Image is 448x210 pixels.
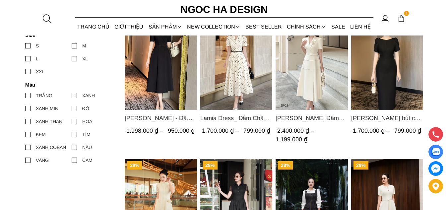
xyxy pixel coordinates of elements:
[431,148,440,156] img: Display image
[243,127,270,134] span: 799.000 ₫
[351,14,423,110] a: Product image - Alice Dress_Đầm bút chì ,tay nụ hồng ,bồng đầu tay màu đen D727
[82,144,92,151] div: NÂU
[125,14,197,110] img: Irene Dress - Đầm Vest Dáng Xòe Kèm Đai D713
[276,14,348,110] img: Louisa Dress_ Đầm Cổ Vest Cài Hoa Tùng May Gân Nổi Kèm Đai Màu Bee D952
[36,118,62,125] div: XANH THAN
[125,113,197,123] span: [PERSON_NAME] - Đầm Vest Dáng Xòe Kèm Đai D713
[200,14,272,110] img: Lamia Dress_ Đầm Chấm Bi Cổ Vest Màu Kem D1003
[200,113,272,123] a: Link to Lamia Dress_ Đầm Chấm Bi Cổ Vest Màu Kem D1003
[125,14,197,110] a: Product image - Irene Dress - Đầm Vest Dáng Xòe Kèm Đai D713
[348,18,373,35] a: LIÊN HỆ
[351,113,423,123] a: Link to Alice Dress_Đầm bút chì ,tay nụ hồng ,bồng đầu tay màu đen D727
[277,127,316,134] span: 2.400.000 ₫
[82,42,86,49] div: M
[82,157,93,164] div: CAM
[276,136,307,142] span: 1.199.000 ₫
[404,11,409,16] span: 0
[394,127,421,134] span: 799.000 ₫
[36,144,66,151] div: XANH COBAN
[82,55,88,62] div: XL
[146,18,184,35] div: SẢN PHẨM
[351,113,423,123] span: [PERSON_NAME] bút chì ,tay nụ hồng ,bồng đầu tay màu đen D727
[36,157,49,164] div: VÀNG
[200,113,272,123] span: Lamia Dress_ Đầm Chấm Bi Cổ Vest Màu Kem D1003
[75,18,112,35] a: TRANG CHỦ
[126,127,165,134] span: 1.998.000 ₫
[36,92,52,99] div: TRẮNG
[36,55,38,62] div: L
[82,118,92,125] div: HOA
[243,18,285,35] a: BEST SELLER
[82,131,91,138] div: TÍM
[125,113,197,123] a: Link to Irene Dress - Đầm Vest Dáng Xòe Kèm Đai D713
[351,14,423,110] img: Alice Dress_Đầm bút chì ,tay nụ hồng ,bồng đầu tay màu đen D727
[36,68,44,75] div: XXL
[200,14,272,110] a: Product image - Lamia Dress_ Đầm Chấm Bi Cổ Vest Màu Kem D1003
[276,14,348,110] a: Product image - Louisa Dress_ Đầm Cổ Vest Cài Hoa Tùng May Gân Nổi Kèm Đai Màu Bee D952
[82,105,89,112] div: ĐỎ
[285,18,329,35] div: Chính sách
[82,92,95,99] div: XANH
[428,161,443,176] a: messenger
[202,127,240,134] span: 1.700.000 ₫
[36,131,46,138] div: KEM
[36,105,58,112] div: XANH MIN
[174,2,274,18] a: Ngoc Ha Design
[398,15,405,22] img: img-CART-ICON-ksit0nf1
[276,113,348,123] span: [PERSON_NAME] Đầm Cổ Vest Cài Hoa Tùng May Gân Nổi Kèm Đai Màu Bee D952
[184,18,243,35] a: NEW COLLECTION
[112,18,146,35] a: GIỚI THIỆU
[36,42,39,49] div: S
[168,127,195,134] span: 950.000 ₫
[276,113,348,123] a: Link to Louisa Dress_ Đầm Cổ Vest Cài Hoa Tùng May Gân Nổi Kèm Đai Màu Bee D952
[352,127,391,134] span: 1.700.000 ₫
[25,82,114,88] h4: Màu
[428,145,443,159] a: Display image
[329,18,348,35] a: SALE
